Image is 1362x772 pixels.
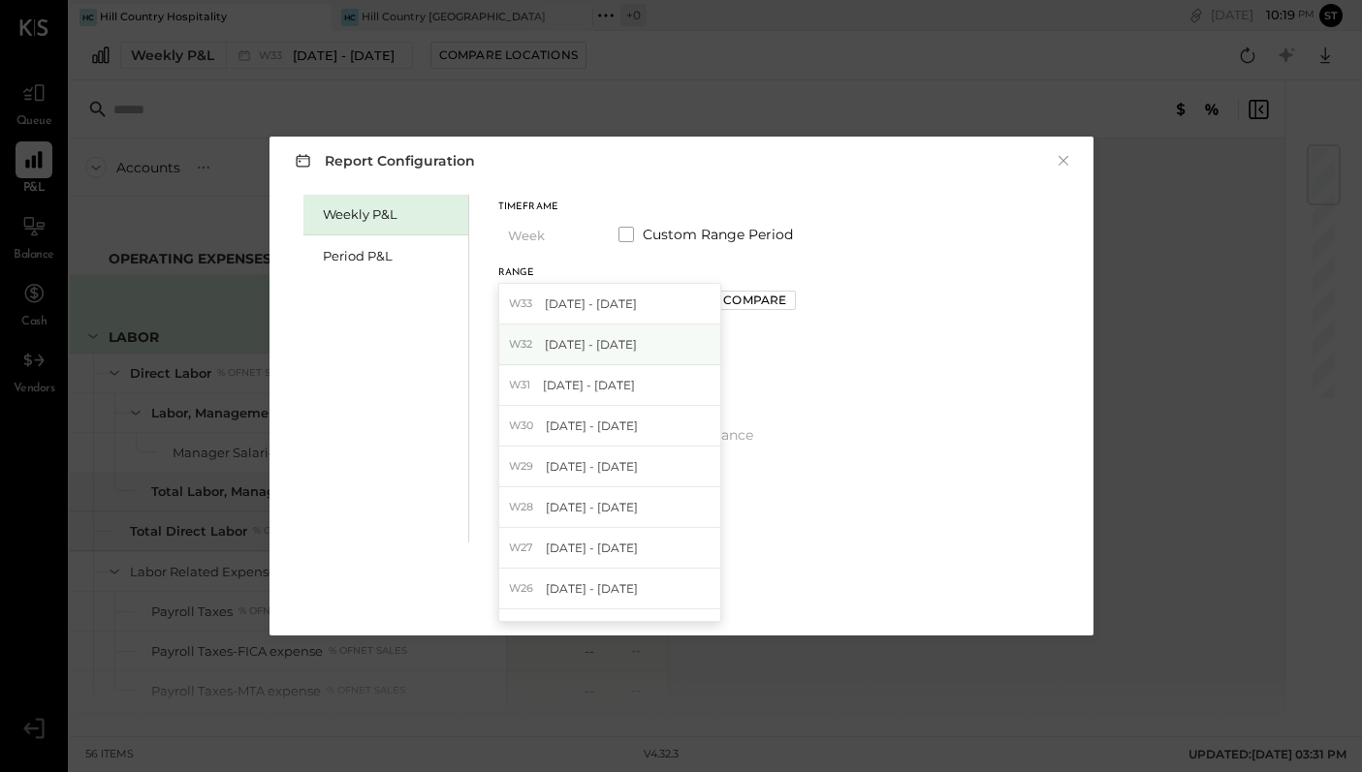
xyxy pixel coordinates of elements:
h3: Report Configuration [291,148,475,172]
span: W31 [509,378,536,393]
div: Compare [723,292,786,308]
button: Week [498,217,595,253]
span: Custom Range Period [643,225,793,244]
span: W30 [509,418,539,434]
span: W32 [509,337,538,353]
span: W28 [509,500,539,515]
span: [DATE] - [DATE] [546,499,638,515]
span: W29 [509,459,539,475]
span: W33 [509,296,538,312]
div: Timeframe [498,202,595,212]
span: [DATE] - [DATE] [546,417,638,434]
span: [DATE] - [DATE] [546,580,638,597]
span: [DATE] - [DATE] [546,540,638,556]
span: [DATE] - [DATE] [546,458,638,475]
span: W26 [509,581,539,597]
span: W27 [509,540,539,556]
button: Compare [714,291,795,310]
div: Weekly P&L [323,205,459,224]
div: Range [498,268,702,278]
span: [DATE] - [DATE] [545,295,637,312]
span: [DATE] - [DATE] [543,377,635,393]
span: [DATE] - [DATE] [545,336,637,353]
button: × [1055,151,1072,170]
div: Period P&L [323,247,459,265]
span: [DATE] - [DATE] [545,621,637,637]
